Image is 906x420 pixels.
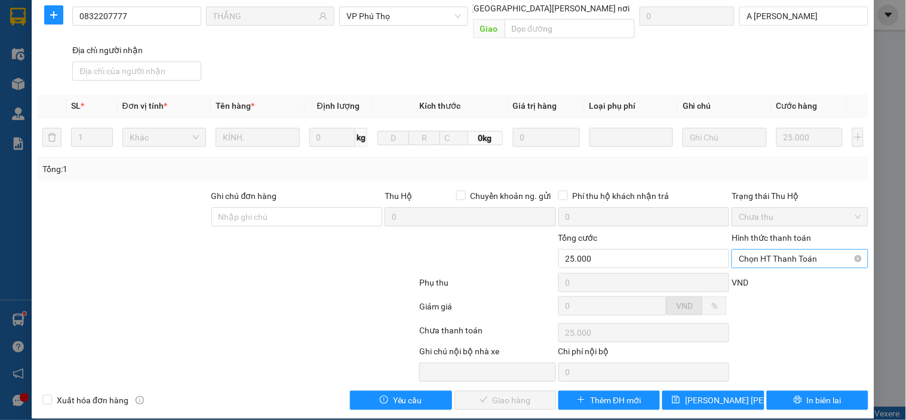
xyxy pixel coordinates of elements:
button: plusThêm ĐH mới [558,391,660,410]
button: plus [852,128,863,147]
input: 0 [513,128,580,147]
span: In biên lai [807,394,841,407]
button: printerIn biên lai [767,391,868,410]
li: Hotline: 19001155 [112,44,499,59]
span: [PERSON_NAME] [PERSON_NAME] [685,394,815,407]
span: printer [794,396,802,405]
input: Địa chỉ của người nhận [72,62,201,81]
input: R [409,131,440,145]
span: plus [577,396,585,405]
span: VND [732,278,748,287]
span: Giá trị hàng [513,101,557,111]
span: Kích thước [419,101,460,111]
div: Ghi chú nội bộ nhà xe [419,345,555,363]
button: save[PERSON_NAME] [PERSON_NAME] [662,391,764,410]
span: Chưa thu [739,208,861,226]
span: user [319,12,327,20]
input: Cước giao hàng [640,7,735,26]
span: SL [71,101,81,111]
div: Giảm giá [418,300,557,321]
th: Loại phụ phí [585,94,678,118]
span: Phí thu hộ khách nhận trả [568,189,674,203]
input: Ghi chú đơn hàng [211,207,383,226]
th: Ghi chú [678,94,771,118]
span: Định lượng [317,101,360,111]
span: close-circle [855,255,862,262]
button: exclamation-circleYêu cầu [350,391,452,410]
span: Cước hàng [776,101,818,111]
span: kg [355,128,367,147]
input: Ghi Chú [683,128,766,147]
span: Khác [130,128,199,146]
b: GỬI : VP Phú Thọ [15,87,142,106]
input: VD: Bàn, Ghế [216,128,299,147]
button: delete [42,128,62,147]
div: Địa chỉ người nhận [72,44,201,57]
span: Đơn vị tính [122,101,167,111]
span: Giao [473,19,505,38]
label: Ghi chú đơn hàng [211,191,277,201]
span: Chọn HT Thanh Toán [739,250,861,268]
span: Xuất hóa đơn hàng [52,394,133,407]
img: logo.jpg [15,15,75,75]
span: save [672,396,680,405]
span: Thêm ĐH mới [590,394,641,407]
input: Dọc đường [505,19,635,38]
div: Chưa thanh toán [418,324,557,345]
span: 0kg [468,131,503,145]
span: Yêu cầu [393,394,422,407]
span: Chuyển khoản ng. gửi [466,189,556,203]
span: VP Phú Thọ [346,7,460,25]
span: Tên hàng [216,101,254,111]
button: plus [44,5,63,24]
label: Hình thức thanh toán [732,233,811,243]
div: Trạng thái Thu Hộ [732,189,868,203]
span: exclamation-circle [380,396,388,405]
span: Thu Hộ [385,191,412,201]
button: checkGiao hàng [454,391,556,410]
input: D [377,131,409,145]
div: Phụ thu [418,276,557,297]
span: % [711,301,717,311]
input: C [440,131,468,145]
span: VND [676,301,693,311]
span: info-circle [136,396,144,404]
li: Số 10 ngõ 15 Ngọc Hồi, [PERSON_NAME], [GEOGRAPHIC_DATA] [112,29,499,44]
input: Tên người nhận [213,10,317,23]
input: 0 [776,128,843,147]
span: plus [45,10,63,20]
span: [GEOGRAPHIC_DATA][PERSON_NAME] nơi [467,2,635,15]
span: Tổng cước [558,233,598,243]
div: Tổng: 1 [42,163,351,176]
div: Chi phí nội bộ [558,345,730,363]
